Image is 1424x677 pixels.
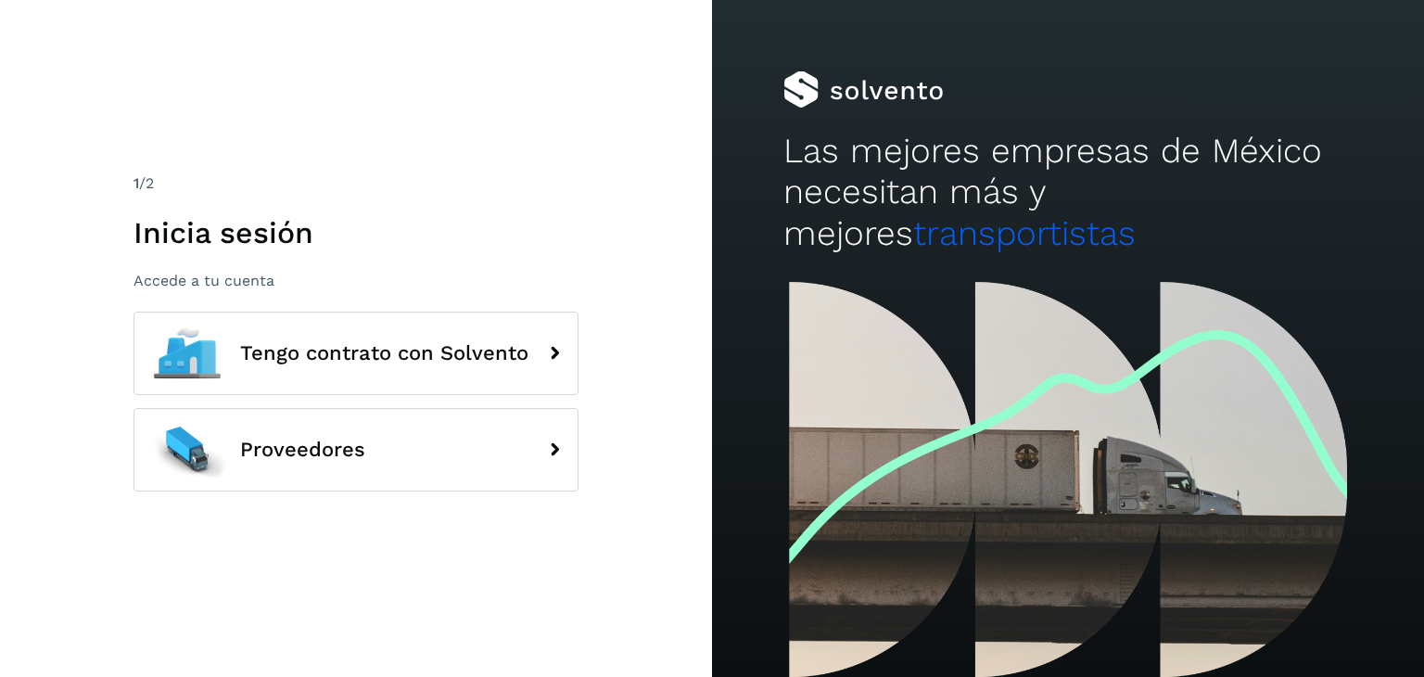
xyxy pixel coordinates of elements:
h1: Inicia sesión [133,215,578,250]
p: Accede a tu cuenta [133,272,578,289]
span: 1 [133,174,139,192]
span: Proveedores [240,439,365,461]
span: transportistas [913,213,1136,253]
button: Tengo contrato con Solvento [133,312,578,395]
span: Tengo contrato con Solvento [240,342,528,364]
button: Proveedores [133,408,578,492]
h2: Las mejores empresas de México necesitan más y mejores [783,131,1353,254]
div: /2 [133,172,578,195]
